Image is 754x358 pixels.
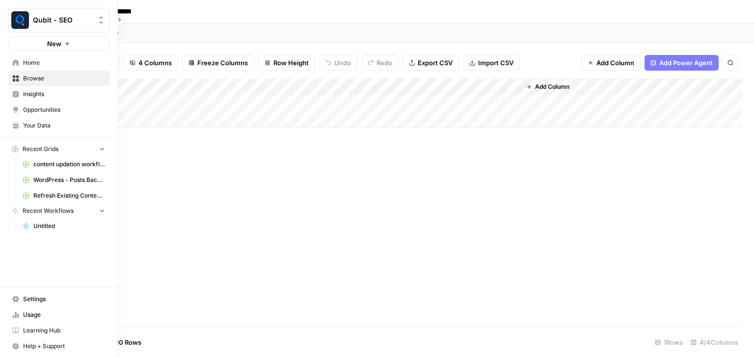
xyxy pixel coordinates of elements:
span: Help + Support [23,342,105,351]
button: Recent Workflows [8,204,109,218]
span: Undo [334,58,351,68]
button: New [8,36,109,51]
span: Untitled [33,222,105,230]
span: Freeze Columns [197,58,248,68]
button: Undo [319,55,357,71]
a: Usage [8,307,109,323]
button: Freeze Columns [182,55,254,71]
span: Add 10 Rows [102,337,141,347]
span: Import CSV [478,58,513,68]
span: Insights [23,90,105,99]
span: WordPress - Posts Backup [33,176,105,184]
span: Settings [23,295,105,304]
button: Recent Grids [8,142,109,156]
a: Insights [8,86,109,102]
span: Recent Workflows [23,206,74,215]
span: Browse [23,74,105,83]
button: 4 Columns [123,55,178,71]
span: Usage [23,310,105,319]
span: 4 Columns [138,58,172,68]
a: Home [8,55,109,71]
span: Add Power Agent [659,58,713,68]
button: Add Column [522,80,573,93]
span: Add Column [596,58,634,68]
span: Recent Grids [23,145,58,153]
span: Opportunities [23,105,105,114]
a: WordPress - Posts Backup [18,172,109,188]
button: Export CSV [403,55,459,71]
span: Export CSV [418,58,453,68]
a: content updation workflow [18,156,109,172]
a: Refresh Existing Content (1) [18,188,109,204]
a: Untitled [18,218,109,234]
div: 4/4 Columns [687,334,742,350]
span: Refresh Existing Content (1) [33,191,105,200]
span: Qubit - SEO [33,15,92,25]
span: Home [23,58,105,67]
span: New [47,39,61,49]
a: Your Data [8,118,109,133]
div: 1 Rows [651,334,687,350]
button: Redo [361,55,399,71]
span: Redo [377,58,392,68]
button: Workspace: Qubit - SEO [8,8,109,32]
a: Opportunities [8,102,109,118]
button: Row Height [258,55,315,71]
a: Settings [8,291,109,307]
a: Browse [8,71,109,86]
button: Add Power Agent [645,55,719,71]
button: Add Column [581,55,641,71]
span: Learning Hub [23,326,105,335]
span: Row Height [273,58,309,68]
button: Import CSV [463,55,520,71]
span: Your Data [23,121,105,130]
img: Qubit - SEO Logo [11,11,29,29]
span: content updation workflow [33,160,105,169]
span: Add Column [535,82,569,91]
button: Help + Support [8,338,109,354]
a: Learning Hub [8,323,109,338]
